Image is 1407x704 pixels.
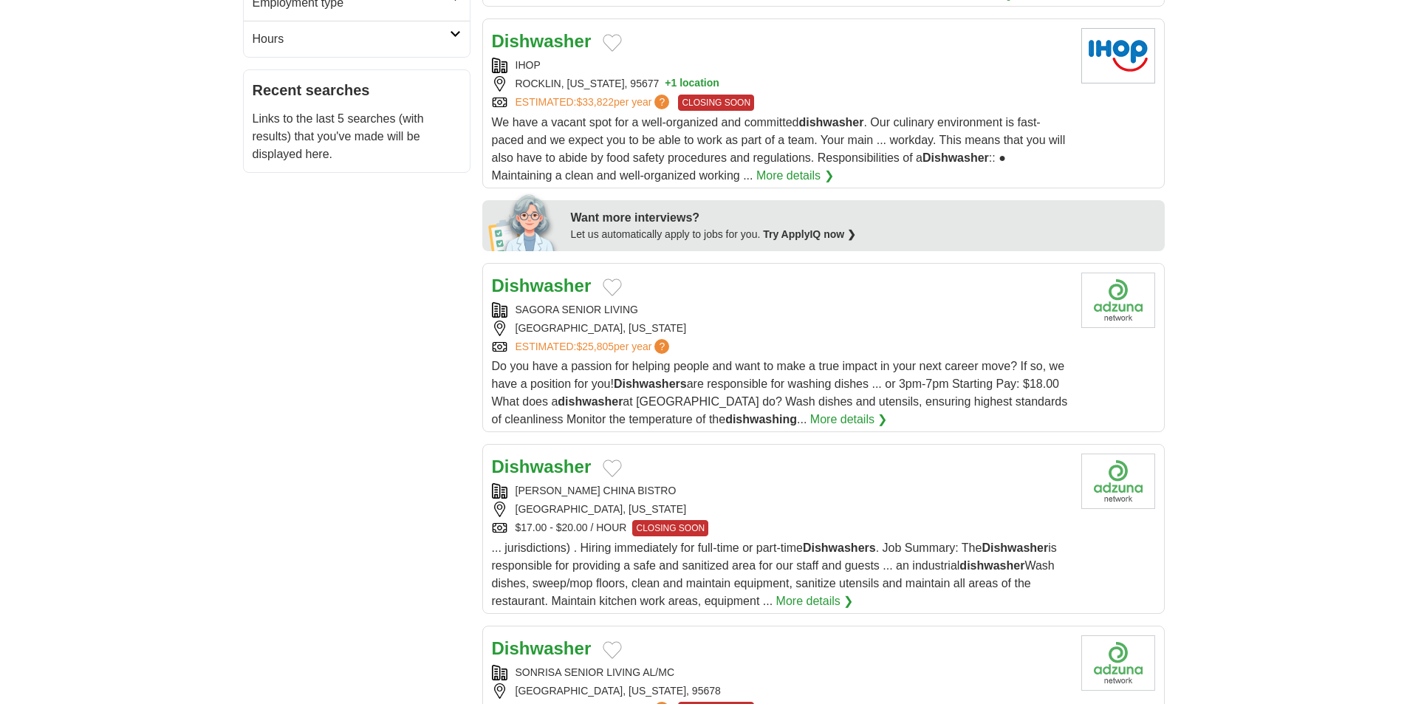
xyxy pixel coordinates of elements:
[756,167,834,185] a: More details ❯
[654,339,669,354] span: ?
[603,459,622,477] button: Add to favorite jobs
[725,413,797,426] strong: dishwashing
[632,520,708,536] span: CLOSING SOON
[492,520,1069,536] div: $17.00 - $20.00 / HOUR
[959,559,1024,572] strong: dishwasher
[665,76,671,92] span: +
[576,341,614,352] span: $25,805
[603,34,622,52] button: Add to favorite jobs
[1081,28,1155,83] img: Ihop logo
[1081,454,1155,509] img: PF Chang logo
[492,541,1057,607] span: ... jurisdictions) . Hiring immediately for full-time or part-time . Job Summary: The is responsi...
[492,276,592,295] a: Dishwasher
[492,502,1069,517] div: [GEOGRAPHIC_DATA], [US_STATE]
[492,665,1069,680] div: SONRISA SENIOR LIVING AL/MC
[492,116,1066,182] span: We have a vacant spot for a well-organized and committed . Our culinary environment is fast-paced...
[603,641,622,659] button: Add to favorite jobs
[1081,273,1155,328] img: Sagora Senior Living logo
[516,485,677,496] a: [PERSON_NAME] CHINA BISTRO
[603,278,622,296] button: Add to favorite jobs
[614,377,687,390] strong: Dishwashers
[492,76,1069,92] div: ROCKLIN, [US_STATE], 95677
[253,79,461,101] h2: Recent searches
[654,95,669,109] span: ?
[253,30,450,48] h2: Hours
[1081,635,1155,691] img: Company logo
[516,95,673,111] a: ESTIMATED:$33,822per year?
[516,339,673,355] a: ESTIMATED:$25,805per year?
[488,192,560,251] img: apply-iq-scientist.png
[492,457,592,476] a: Dishwasher
[678,95,754,111] span: CLOSING SOON
[576,96,614,108] span: $33,822
[776,592,854,610] a: More details ❯
[665,76,719,92] button: +1 location
[516,59,541,71] a: IHOP
[571,227,1156,242] div: Let us automatically apply to jobs for you.
[244,21,470,57] a: Hours
[492,321,1069,336] div: [GEOGRAPHIC_DATA], [US_STATE]
[492,638,592,658] a: Dishwasher
[763,228,856,240] a: Try ApplyIQ now ❯
[253,110,461,163] p: Links to the last 5 searches (with results) that you've made will be displayed here.
[810,411,888,428] a: More details ❯
[922,151,989,164] strong: Dishwasher
[516,304,639,315] a: SAGORA SENIOR LIVING
[558,395,623,408] strong: dishwasher
[492,683,1069,699] div: [GEOGRAPHIC_DATA], [US_STATE], 95678
[492,31,592,51] a: Dishwasher
[492,360,1068,426] span: Do you have a passion for helping people and want to make a true impact in your next career move?...
[571,209,1156,227] div: Want more interviews?
[798,116,863,129] strong: dishwasher
[803,541,876,554] strong: Dishwashers
[982,541,1048,554] strong: Dishwasher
